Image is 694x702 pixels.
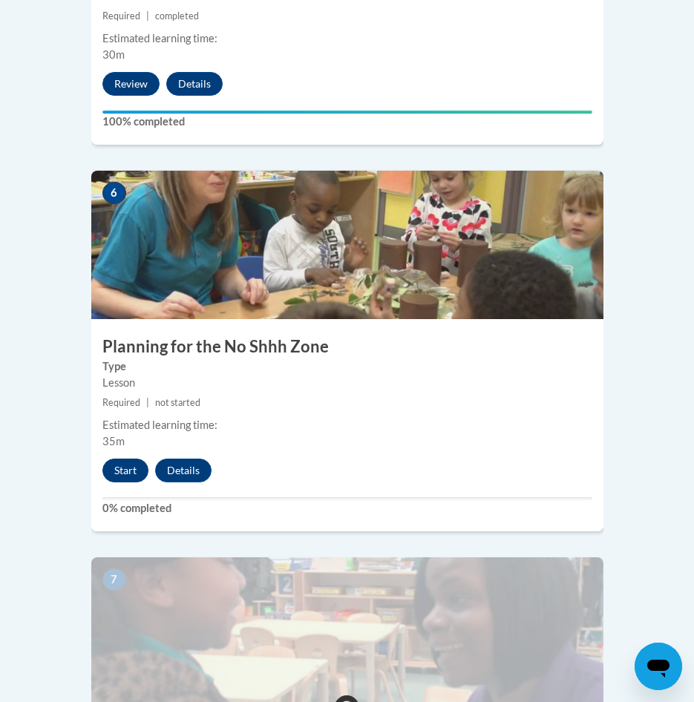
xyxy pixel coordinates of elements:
button: Details [166,72,223,96]
label: 0% completed [102,500,592,516]
span: completed [155,10,199,22]
h3: Planning for the No Shhh Zone [91,335,603,358]
iframe: Button to launch messaging window [635,643,682,690]
div: Estimated learning time: [102,417,592,433]
span: 35m [102,435,125,447]
span: 6 [102,182,126,204]
span: 7 [102,568,126,591]
span: not started [155,397,200,408]
div: Your progress [102,111,592,114]
label: Type [102,358,592,375]
span: | [146,397,149,408]
button: Start [102,459,148,482]
span: | [146,10,149,22]
button: Review [102,72,160,96]
span: Required [102,397,140,408]
div: Estimated learning time: [102,30,592,47]
div: Lesson [102,375,592,391]
span: Required [102,10,140,22]
img: Course Image [91,171,603,319]
label: 100% completed [102,114,592,130]
button: Details [155,459,212,482]
span: 30m [102,48,125,61]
